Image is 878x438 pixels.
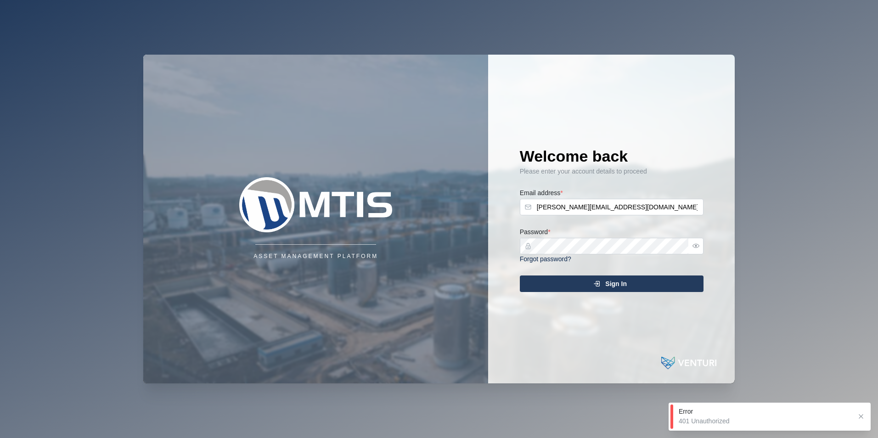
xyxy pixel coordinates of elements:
div: Please enter your account details to proceed [520,167,704,177]
input: Enter your email [520,199,704,215]
img: Company Logo [224,177,408,232]
span: Sign In [605,276,627,292]
div: Asset Management Platform [253,252,378,261]
h1: Welcome back [520,146,704,166]
button: Sign In [520,275,704,292]
div: Error [679,407,851,416]
div: 401 Unauthorized [679,417,851,426]
a: Forgot password? [520,255,571,263]
img: Powered by: Venturi [661,354,716,372]
label: Email address [520,188,563,198]
label: Password [520,227,551,237]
